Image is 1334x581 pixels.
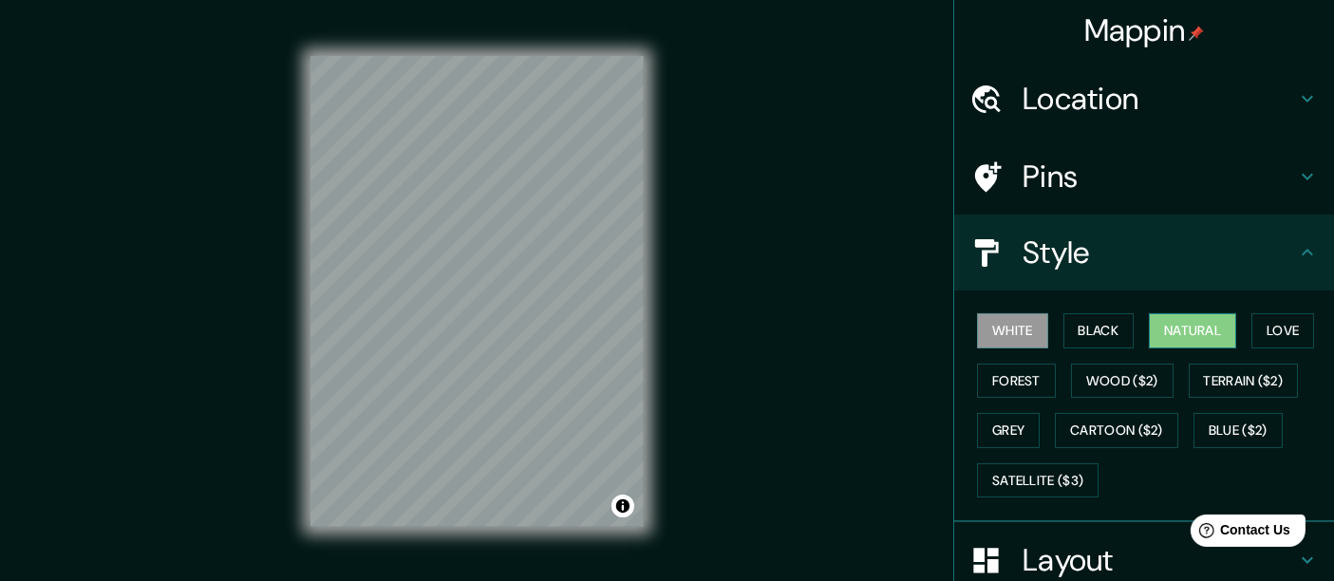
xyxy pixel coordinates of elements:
button: Terrain ($2) [1189,364,1299,399]
h4: Mappin [1084,11,1205,49]
button: Cartoon ($2) [1055,413,1178,448]
h4: Style [1023,234,1296,272]
button: White [977,313,1048,348]
button: Black [1063,313,1135,348]
div: Pins [954,139,1334,215]
button: Wood ($2) [1071,364,1174,399]
h4: Location [1023,80,1296,118]
div: Location [954,61,1334,137]
h4: Layout [1023,541,1296,579]
button: Natural [1149,313,1236,348]
div: Style [954,215,1334,290]
button: Toggle attribution [611,495,634,517]
button: Grey [977,413,1040,448]
button: Forest [977,364,1056,399]
iframe: Help widget launcher [1165,507,1313,560]
canvas: Map [310,56,644,527]
button: Satellite ($3) [977,463,1099,498]
button: Love [1251,313,1314,348]
button: Blue ($2) [1193,413,1283,448]
img: pin-icon.png [1189,26,1204,41]
h4: Pins [1023,158,1296,196]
